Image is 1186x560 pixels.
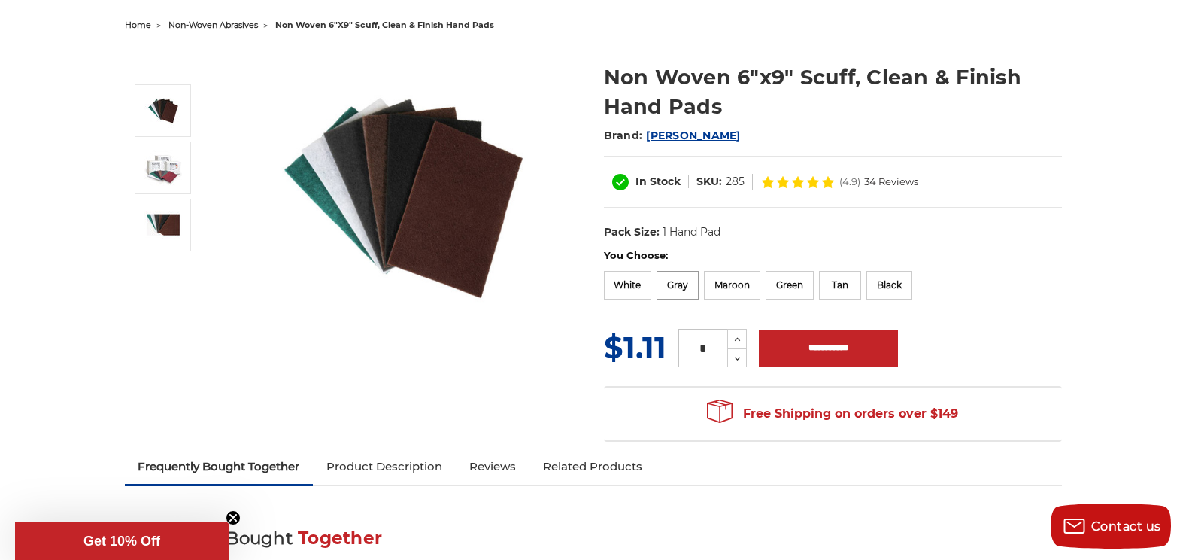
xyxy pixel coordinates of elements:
dt: SKU: [696,174,722,190]
span: (4.9) [839,177,860,187]
span: $1.11 [604,329,666,366]
button: Close teaser [226,510,241,525]
a: Product Description [313,450,456,483]
img: Non Woven 6"x9" Scuff, Clean & Finish Hand Pads [144,92,182,129]
span: Free Shipping on orders over $149 [707,399,958,429]
dt: Pack Size: [604,224,660,240]
a: Reviews [456,450,529,483]
a: Related Products [529,450,656,483]
span: 34 Reviews [864,177,918,187]
dd: 285 [726,174,745,190]
a: home [125,20,151,30]
img: Non Woven 6"x9" Scuff, Clean & Finish Hand Pads [144,211,182,239]
span: Brand: [604,129,643,142]
span: non woven 6"x9" scuff, clean & finish hand pads [275,20,494,30]
a: non-woven abrasives [168,20,258,30]
a: Frequently Bought Together [125,450,314,483]
div: Get 10% OffClose teaser [15,522,229,560]
img: Non Woven 6"x9" Scuff, Clean & Finish Hand Pads [253,47,554,348]
img: Non Woven 6"x9" Scuff, Clean & Finish Hand Pads [144,150,182,186]
span: In Stock [635,175,681,188]
label: You Choose: [604,248,1062,263]
span: Get 10% Off [83,534,160,549]
h1: Non Woven 6"x9" Scuff, Clean & Finish Hand Pads [604,62,1062,121]
dd: 1 Hand Pad [663,224,720,240]
button: Contact us [1051,504,1171,549]
span: Together [298,528,382,549]
a: [PERSON_NAME] [646,129,740,142]
span: Contact us [1091,519,1161,534]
